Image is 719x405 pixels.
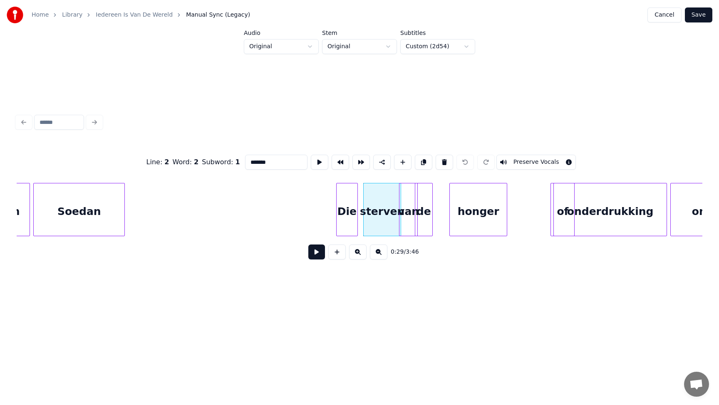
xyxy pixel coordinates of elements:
button: Toggle [496,155,576,170]
div: Subword : [202,157,240,167]
div: Word : [173,157,199,167]
span: 2 [194,158,198,166]
span: 2 [164,158,169,166]
a: Library [62,11,82,19]
span: 1 [236,158,240,166]
label: Stem [322,30,397,36]
span: Manual Sync (Legacy) [186,11,250,19]
label: Audio [244,30,319,36]
a: Iedereen Is Van De Wereld [96,11,173,19]
div: Open de chat [684,372,709,397]
div: Line : [146,157,169,167]
button: Cancel [647,7,681,22]
nav: breadcrumb [32,11,250,19]
div: / [391,248,411,256]
a: Home [32,11,49,19]
span: 0:29 [391,248,404,256]
span: 3:46 [406,248,419,256]
img: youka [7,7,23,23]
button: Save [685,7,712,22]
label: Subtitles [400,30,475,36]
